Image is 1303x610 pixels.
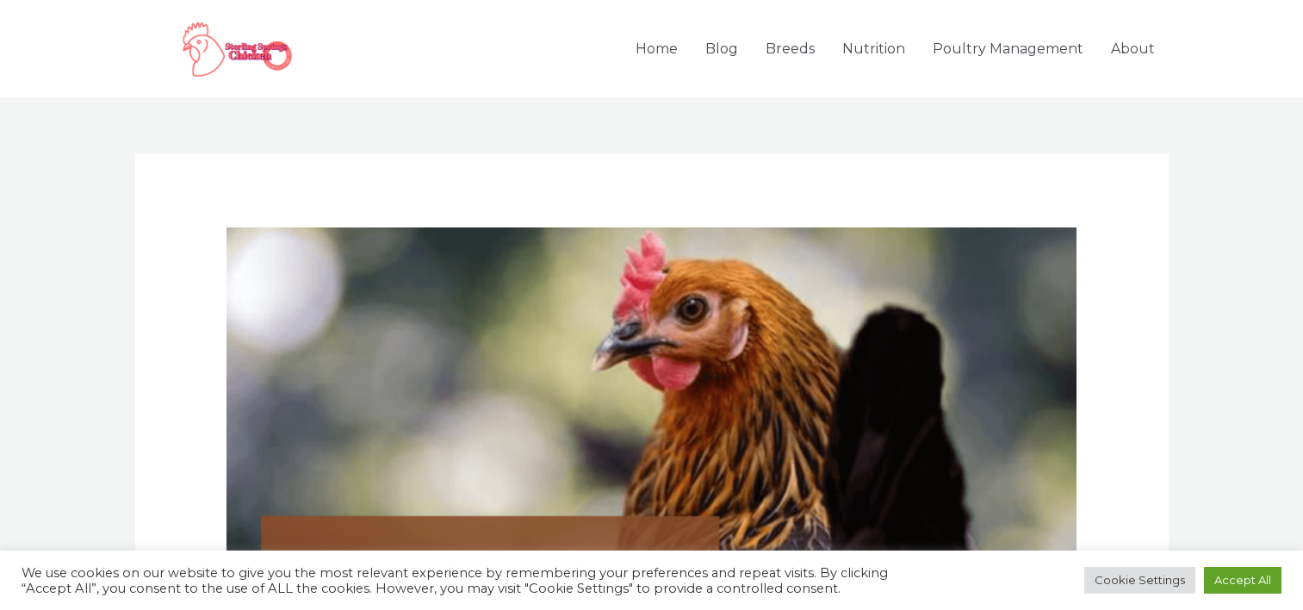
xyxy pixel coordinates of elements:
[919,19,1097,79] a: Poultry Management
[22,565,903,596] div: We use cookies on our website to give you the most relevant experience by remembering your prefer...
[1097,19,1169,79] a: About
[828,19,919,79] a: Nutrition
[692,19,752,79] a: Blog
[622,19,1169,79] nav: Site Navigation
[622,19,692,79] a: Home
[752,19,828,79] a: Breeds
[1084,567,1195,594] a: Cookie Settings
[135,14,347,84] img: Sterling Springs Chicken
[1204,567,1281,594] a: Accept All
